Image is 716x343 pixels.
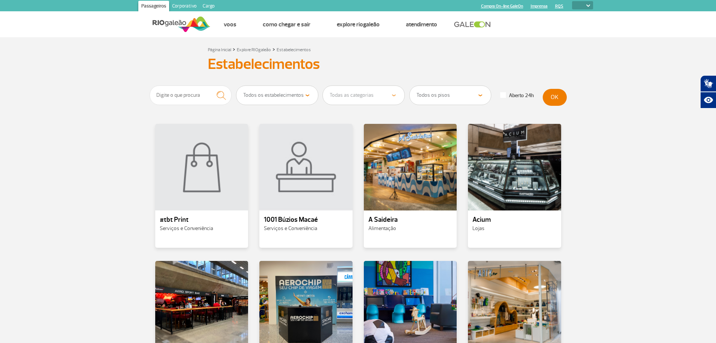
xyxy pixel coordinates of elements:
a: Explore RIOgaleão [337,21,380,28]
span: Serviços e Conveniência [264,225,317,232]
label: Aberto 24h [500,92,534,99]
a: > [272,45,275,53]
span: Lojas [472,225,484,232]
p: A Saideira [368,216,453,224]
span: Serviços e Conveniência [160,225,213,232]
span: Alimentação [368,225,396,232]
button: Abrir tradutor de língua de sinais. [700,75,716,92]
a: Passageiros [138,1,169,13]
a: Corporativo [169,1,200,13]
a: RQS [555,4,563,9]
a: Estabelecimentos [277,47,311,53]
p: #tbt Print [160,216,244,224]
a: > [233,45,235,53]
a: Atendimento [406,21,437,28]
a: Como chegar e sair [263,21,310,28]
a: Explore RIOgaleão [237,47,271,53]
a: Imprensa [531,4,548,9]
a: Voos [224,21,236,28]
p: Acium [472,216,557,224]
h1: Estabelecimentos [208,58,509,70]
div: Plugin de acessibilidade da Hand Talk. [700,75,716,108]
a: Página Inicial [208,47,231,53]
button: Abrir recursos assistivos. [700,92,716,108]
input: Digite o que procura [150,85,232,105]
button: OK [543,89,567,106]
a: Cargo [200,1,218,13]
a: Compra On-line GaleOn [481,4,523,9]
p: 1001 Búzios Macaé [264,216,348,224]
